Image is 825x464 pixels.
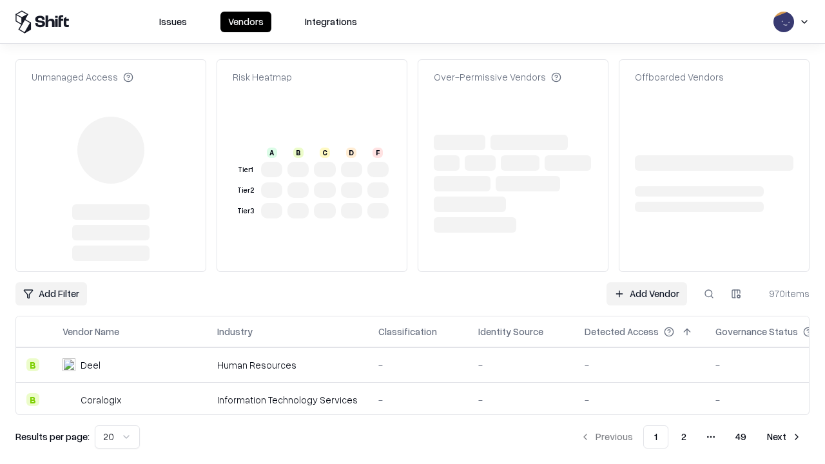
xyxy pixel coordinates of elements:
div: Human Resources [217,358,358,372]
div: D [346,148,356,158]
button: Integrations [297,12,365,32]
div: Risk Heatmap [233,70,292,84]
div: Industry [217,325,253,338]
button: 1 [643,425,668,449]
a: Add Vendor [607,282,687,305]
div: Detected Access [585,325,659,338]
div: Tier 1 [235,164,256,175]
div: Over-Permissive Vendors [434,70,561,84]
nav: pagination [572,425,810,449]
div: Information Technology Services [217,393,358,407]
div: C [320,148,330,158]
div: Governance Status [715,325,798,338]
img: Coralogix [63,393,75,406]
div: 970 items [758,287,810,300]
button: Next [759,425,810,449]
div: - [585,393,695,407]
div: - [478,358,564,372]
div: - [378,358,458,372]
div: Unmanaged Access [32,70,133,84]
div: B [26,393,39,406]
div: Offboarded Vendors [635,70,724,84]
div: B [293,148,304,158]
div: Coralogix [81,393,121,407]
div: B [26,358,39,371]
button: 2 [671,425,697,449]
div: - [585,358,695,372]
div: - [478,393,564,407]
button: Add Filter [15,282,87,305]
img: Deel [63,358,75,371]
div: Deel [81,358,101,372]
div: A [267,148,277,158]
div: Vendor Name [63,325,119,338]
div: Tier 2 [235,185,256,196]
button: Issues [151,12,195,32]
div: Classification [378,325,437,338]
p: Results per page: [15,430,90,443]
div: - [378,393,458,407]
div: Identity Source [478,325,543,338]
button: Vendors [220,12,271,32]
div: Tier 3 [235,206,256,217]
button: 49 [725,425,757,449]
div: F [373,148,383,158]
